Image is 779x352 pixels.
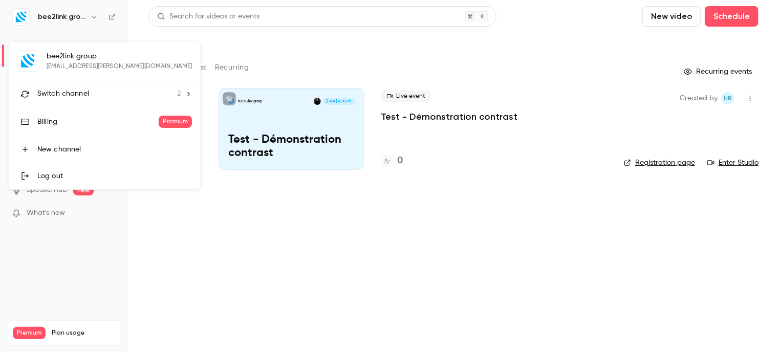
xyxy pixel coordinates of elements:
span: Premium [159,116,192,128]
div: New channel [37,144,192,155]
span: Switch channel [37,89,89,99]
div: Billing [37,117,159,127]
span: 2 [177,89,181,99]
div: Log out [37,171,192,181]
